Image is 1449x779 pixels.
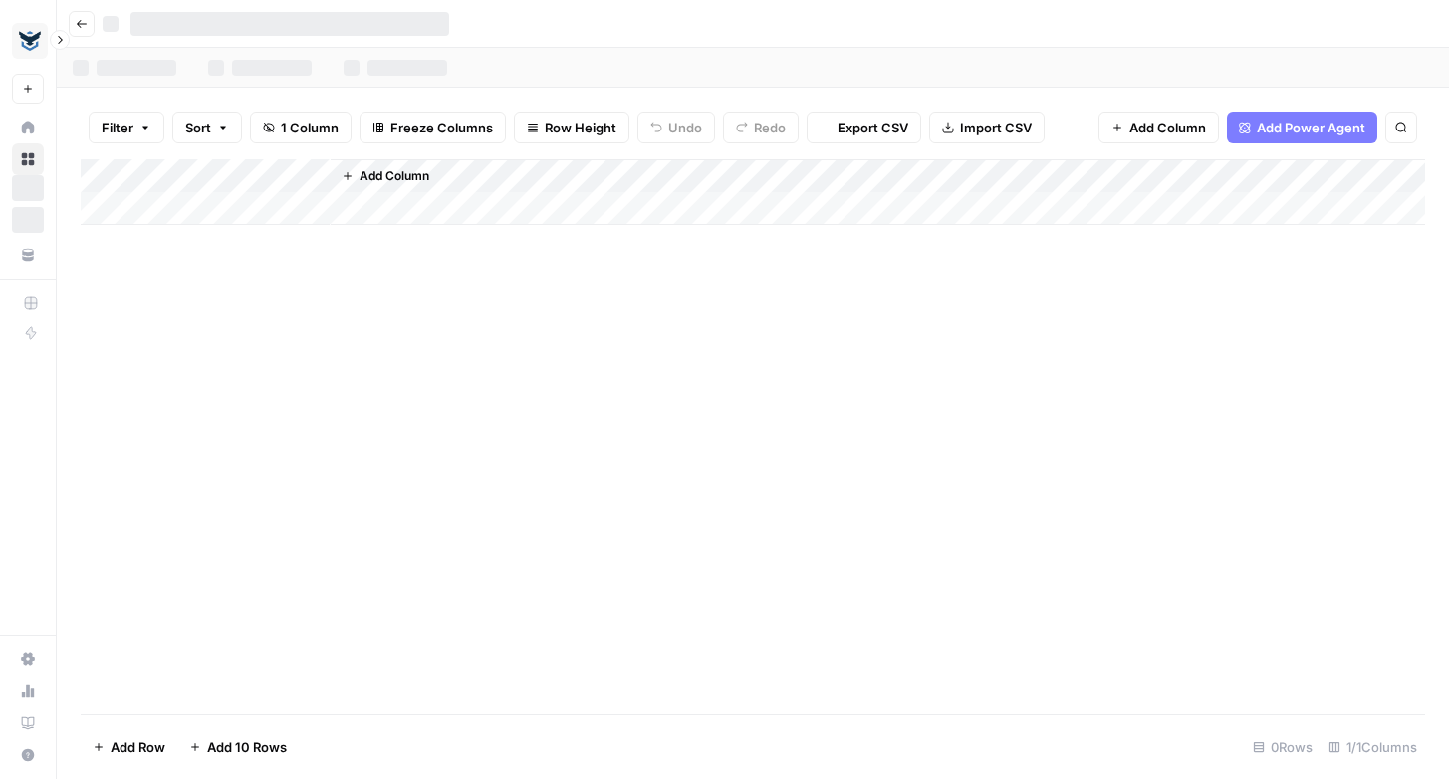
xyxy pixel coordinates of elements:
[514,112,629,143] button: Row Height
[12,644,44,675] a: Settings
[754,118,786,137] span: Redo
[1257,118,1365,137] span: Add Power Agent
[12,143,44,175] a: Browse
[545,118,616,137] span: Row Height
[929,112,1045,143] button: Import CSV
[723,112,799,143] button: Redo
[12,707,44,739] a: Learning Hub
[177,731,299,763] button: Add 10 Rows
[334,163,437,189] button: Add Column
[807,112,921,143] button: Export CSV
[12,739,44,771] button: Help + Support
[12,16,44,66] button: Workspace: Prey
[838,118,908,137] span: Export CSV
[1098,112,1219,143] button: Add Column
[12,675,44,707] a: Usage
[12,23,48,59] img: Prey Logo
[250,112,352,143] button: 1 Column
[102,118,133,137] span: Filter
[89,112,164,143] button: Filter
[111,737,165,757] span: Add Row
[12,239,44,271] a: Your Data
[281,118,339,137] span: 1 Column
[360,112,506,143] button: Freeze Columns
[637,112,715,143] button: Undo
[960,118,1032,137] span: Import CSV
[1129,118,1206,137] span: Add Column
[360,167,429,185] span: Add Column
[172,112,242,143] button: Sort
[1321,731,1425,763] div: 1/1 Columns
[668,118,702,137] span: Undo
[1245,731,1321,763] div: 0 Rows
[390,118,493,137] span: Freeze Columns
[185,118,211,137] span: Sort
[207,737,287,757] span: Add 10 Rows
[12,112,44,143] a: Home
[1227,112,1377,143] button: Add Power Agent
[81,731,177,763] button: Add Row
